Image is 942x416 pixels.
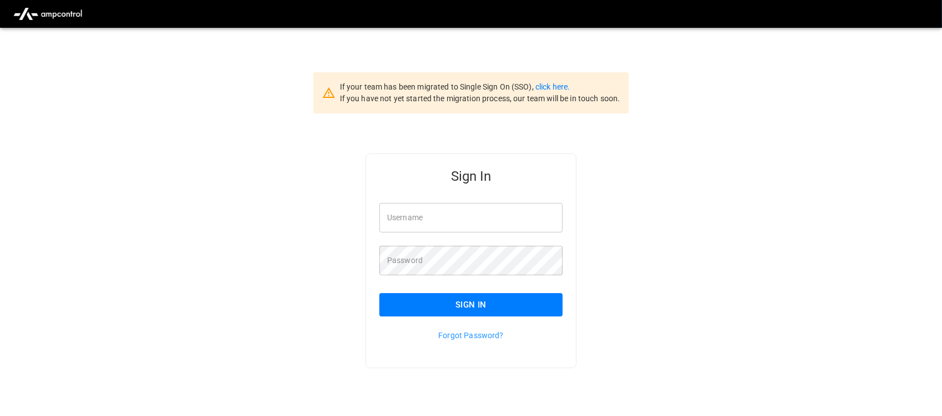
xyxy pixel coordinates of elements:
[340,82,535,91] span: If your team has been migrated to Single Sign On (SSO),
[9,3,87,24] img: ampcontrol.io logo
[379,330,563,341] p: Forgot Password?
[379,293,563,316] button: Sign In
[379,167,563,185] h5: Sign In
[340,94,620,103] span: If you have not yet started the migration process, our team will be in touch soon.
[535,82,570,91] a: click here.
